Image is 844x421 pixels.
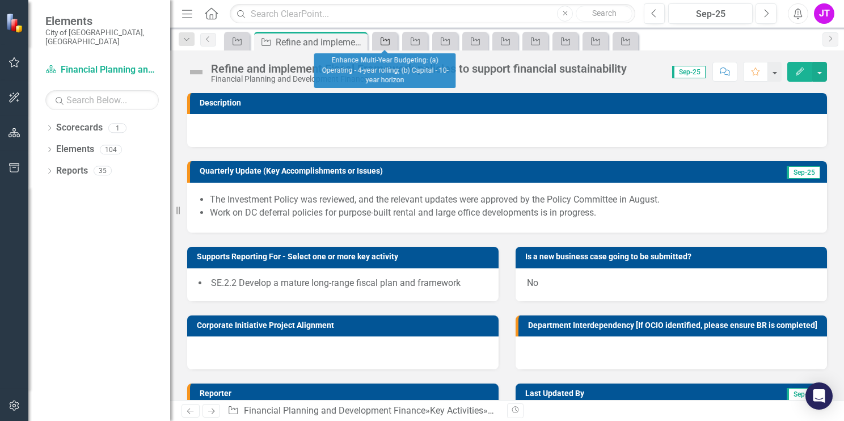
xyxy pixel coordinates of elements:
[200,389,493,398] h3: Reporter
[56,143,94,156] a: Elements
[56,165,88,178] a: Reports
[230,4,635,24] input: Search ClearPoint...
[197,321,493,330] h3: Corporate Initiative Project Alignment
[805,382,833,410] div: Open Intercom Messenger
[668,3,753,24] button: Sep-25
[200,99,821,107] h3: Description
[576,6,632,22] button: Search
[814,3,834,24] button: JT
[244,405,425,416] a: Financial Planning and Development Finance
[210,207,816,220] li: Work on DC deferral policies for purpose-built rental and large office developments is in progress.
[45,64,159,77] a: Financial Planning and Development Finance
[787,166,820,179] span: Sep-25
[210,193,816,207] li: The Investment Policy was reviewed, and the relevant updates were approved by the Policy Committe...
[276,35,365,49] div: Refine and implement Fiscal Framework policies to support financial sustainability
[525,389,712,398] h3: Last Updated By
[45,14,159,28] span: Elements
[211,62,627,75] div: Refine and implement Fiscal Framework policies to support financial sustainability
[525,252,821,261] h3: Is a new business case going to be submitted?
[227,405,499,418] div: » »
[6,13,26,33] img: ClearPoint Strategy
[211,75,627,83] div: Financial Planning and Development Finance
[200,167,723,175] h3: Quarterly Update (Key Accomplishments or Issues)
[430,405,483,416] a: Key Activities
[45,28,159,47] small: City of [GEOGRAPHIC_DATA], [GEOGRAPHIC_DATA]
[45,90,159,110] input: Search Below...
[56,121,103,134] a: Scorecards
[211,277,461,288] span: SE.2.2 Develop a mature long-range fiscal plan and framework
[527,277,538,288] span: No
[592,9,617,18] span: Search
[672,7,749,21] div: Sep-25
[94,166,112,176] div: 35
[528,321,821,330] h3: Department Interdependency [If OCIO identified, please ensure BR is completed]
[108,123,126,133] div: 1
[100,145,122,154] div: 104
[314,53,456,88] div: Enhance Multi-Year Budgeting: (a) Operating - 4-year rolling; (b) Capital - 10-year horizon
[787,388,820,401] span: Sep-25
[187,63,205,81] img: Not Defined
[197,252,493,261] h3: Supports Reporting For - Select one or more key activity
[672,66,706,78] span: Sep-25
